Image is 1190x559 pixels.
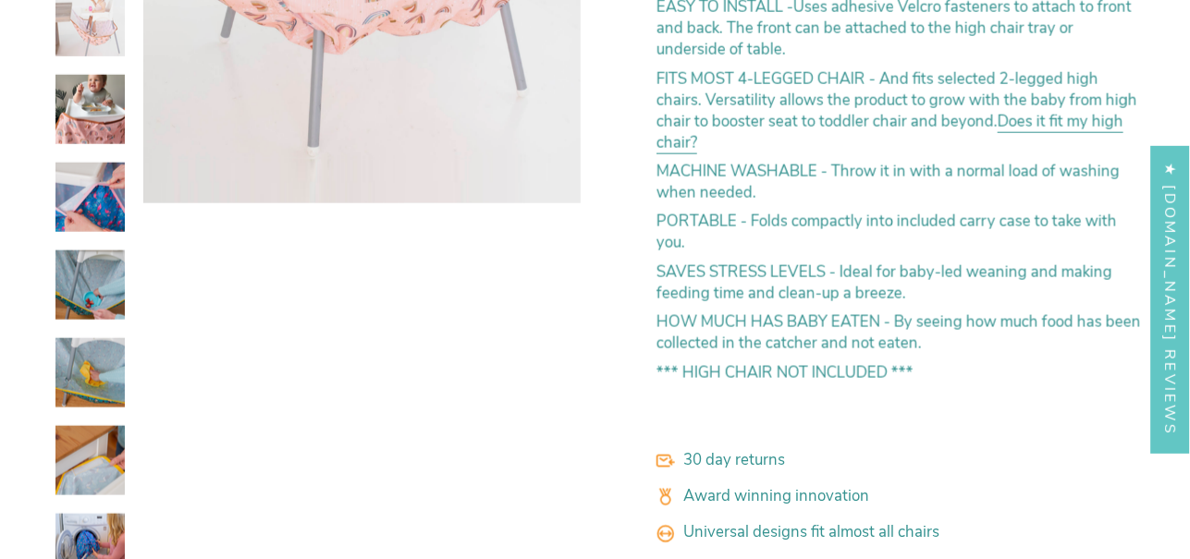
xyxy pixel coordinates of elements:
strong: PORTABLE - [656,212,751,233]
p: Award winning innovation [684,486,1145,507]
a: Does it fit my high chair? [656,111,1123,158]
strong: MACHINE WASHABLE [656,161,821,182]
strong: FITS MOST 4-LEGGED CHAIR [656,68,869,90]
p: - Throw it in with a normal load of washing when needed. [656,161,1145,203]
p: Folds compactly into included carry case to take with you. [656,212,1145,254]
p: By seeing how much food has been collected in the catcher and not eaten. [656,312,1145,355]
strong: SAVES STRESS LEVELS [656,261,829,283]
p: - And fits selected 2-legged high chairs. Versatility allows the product to grow with the baby fr... [656,68,1145,153]
p: - Ideal for baby-led weaning and making feeding time and clean-up a breeze. [656,261,1145,304]
div: Click to open Judge.me floating reviews tab [1151,145,1190,453]
strong: *** HIGH CHAIR NOT INCLUDED *** [656,362,914,383]
p: 30 day returns [684,449,1145,470]
strong: HOW MUCH HAS BABY EATEN - [656,312,894,334]
p: Universal designs fit almost all chairs [684,522,1145,543]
